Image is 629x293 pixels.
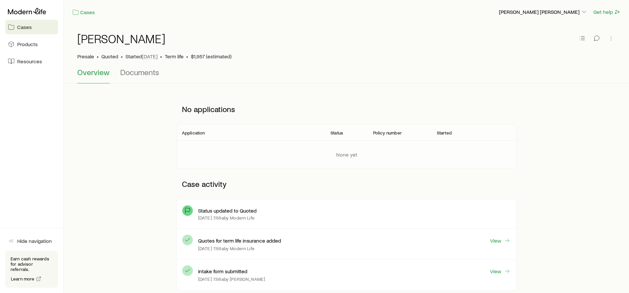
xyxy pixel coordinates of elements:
div: Case details tabs [77,68,616,83]
span: Cases [17,24,32,30]
p: Policy number [373,130,402,135]
p: None yet [336,151,357,158]
span: Resources [17,58,42,65]
p: Presale [77,53,94,60]
button: Get help [593,8,621,16]
p: Started [125,53,157,60]
button: Hide navigation [5,234,58,248]
p: [DATE] 7:56a by [PERSON_NAME] [198,277,265,282]
span: Products [17,41,38,47]
span: Quoted [101,53,118,60]
p: Intake form submitted [198,268,247,275]
span: • [97,53,99,60]
p: [DATE] 7:56a by Modern Life [198,246,255,251]
span: Overview [77,68,110,77]
p: Earn cash rewards for advisor referrals. [11,256,53,272]
h1: [PERSON_NAME] [77,32,165,45]
span: Documents [120,68,159,77]
span: • [121,53,123,60]
a: Resources [5,54,58,69]
span: [DATE] [142,53,157,60]
p: Status [331,130,343,135]
span: Hide navigation [17,238,52,244]
div: Earn cash rewards for advisor referrals.Learn more [5,251,58,288]
a: View [490,237,511,244]
a: Products [5,37,58,51]
p: [PERSON_NAME] [PERSON_NAME] [499,9,587,15]
a: Cases [72,9,95,16]
p: Application [182,130,205,135]
a: Cases [5,20,58,34]
span: • [160,53,162,60]
p: Started [437,130,452,135]
span: $1,957 (estimated) [191,53,231,60]
span: Learn more [11,277,35,281]
p: Status updated to Quoted [198,207,257,214]
p: [DATE] 7:56a by Modern Life [198,215,255,220]
a: View [490,268,511,275]
span: • [186,53,188,60]
p: No applications [177,99,516,119]
span: Term life [165,53,184,60]
button: [PERSON_NAME] [PERSON_NAME] [499,8,588,16]
p: Case activity [177,174,516,194]
p: Quotes for term life insurance added [198,237,281,244]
